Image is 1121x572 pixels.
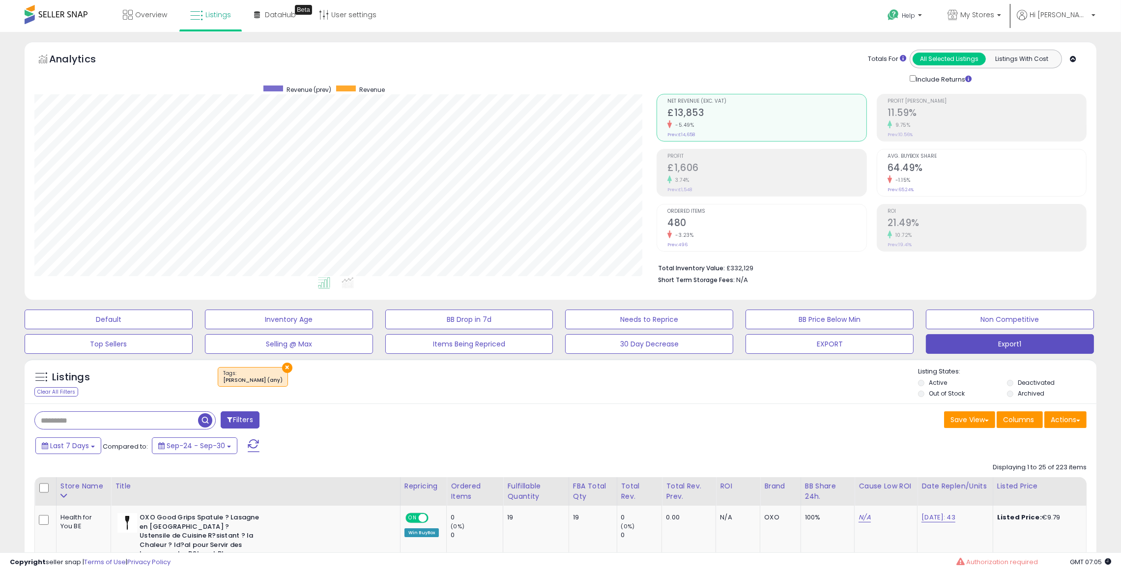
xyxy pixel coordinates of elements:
[746,310,914,329] button: BB Price Below Min
[205,310,373,329] button: Inventory Age
[720,513,752,522] div: N/A
[929,378,947,387] label: Active
[892,231,912,239] small: 10.72%
[666,481,712,502] div: Total Rev. Prev.
[667,187,692,193] small: Prev: £1,548
[667,162,866,175] h2: £1,606
[764,513,793,522] div: OXO
[902,11,915,20] span: Help
[35,437,101,454] button: Last 7 Days
[573,513,609,522] div: 19
[34,387,78,397] div: Clear All Filters
[672,121,694,129] small: -5.49%
[52,371,90,384] h5: Listings
[507,513,561,522] div: 19
[25,334,193,354] button: Top Sellers
[50,441,89,451] span: Last 7 Days
[764,481,796,491] div: Brand
[902,73,983,84] div: Include Returns
[451,481,499,502] div: Ordered Items
[427,514,443,522] span: OFF
[888,217,1086,230] h2: 21.49%
[265,10,296,20] span: DataHub
[1003,415,1034,425] span: Columns
[667,242,688,248] small: Prev: 496
[672,231,693,239] small: -3.23%
[127,557,171,567] a: Privacy Policy
[888,107,1086,120] h2: 11.59%
[667,107,866,120] h2: £13,853
[667,99,866,104] span: Net Revenue (Exc. VAT)
[888,209,1086,214] span: ROI
[658,261,1079,273] li: £332,129
[1070,557,1111,567] span: 2025-10-8 07:05 GMT
[205,334,373,354] button: Selling @ Max
[667,217,866,230] h2: 480
[888,132,913,138] small: Prev: 10.56%
[223,370,283,384] span: Tags :
[385,310,553,329] button: BB Drop in 7d
[60,513,103,531] div: Health for You BE
[404,481,443,491] div: Repricing
[140,513,259,561] b: OXO Good Grips Spatule ? Lasagne en [GEOGRAPHIC_DATA] ? Ustensile de Cuisine R?sistant ? la Chale...
[997,481,1082,491] div: Listed Price
[960,10,994,20] span: My Stores
[223,377,283,384] div: [PERSON_NAME] (any)
[287,86,331,94] span: Revenue (prev)
[295,5,312,15] div: Tooltip anchor
[359,86,385,94] span: Revenue
[929,389,965,398] label: Out of Stock
[84,557,126,567] a: Terms of Use
[997,513,1042,522] b: Listed Price:
[666,513,708,522] div: 0.00
[117,513,137,533] img: 21Khv7ShxcL._SL40_.jpg
[205,10,231,20] span: Listings
[25,310,193,329] button: Default
[672,176,690,184] small: 3.74%
[805,513,847,522] div: 100%
[1044,411,1087,428] button: Actions
[746,334,914,354] button: EXPORT
[573,481,613,502] div: FBA Total Qty
[152,437,237,454] button: Sep-24 - Sep-30
[913,53,986,65] button: All Selected Listings
[115,481,396,491] div: Title
[855,477,918,506] th: CSV column name: cust_attr_5_Cause Low ROI
[1018,378,1055,387] label: Deactivated
[888,99,1086,104] span: Profit [PERSON_NAME]
[621,513,662,522] div: 0
[918,477,993,506] th: CSV column name: cust_attr_4_Date Replen/Units
[565,334,733,354] button: 30 Day Decrease
[621,481,658,502] div: Total Rev.
[507,481,565,502] div: Fulfillable Quantity
[167,441,225,451] span: Sep-24 - Sep-30
[621,522,635,530] small: (0%)
[60,481,107,491] div: Store Name
[10,557,46,567] strong: Copyright
[888,242,912,248] small: Prev: 19.41%
[859,481,913,491] div: Cause Low ROI
[103,442,148,451] span: Compared to:
[892,121,911,129] small: 9.75%
[1017,10,1095,32] a: Hi [PERSON_NAME]
[621,531,662,540] div: 0
[385,334,553,354] button: Items Being Repriced
[888,162,1086,175] h2: 64.49%
[1030,10,1089,20] span: Hi [PERSON_NAME]
[406,514,419,522] span: ON
[135,10,167,20] span: Overview
[918,367,1096,376] p: Listing States:
[736,275,748,285] span: N/A
[887,9,899,21] i: Get Help
[451,522,464,530] small: (0%)
[658,264,725,272] b: Total Inventory Value:
[565,310,733,329] button: Needs to Reprice
[805,481,851,502] div: BB Share 24h.
[892,176,911,184] small: -1.15%
[880,1,932,32] a: Help
[667,154,866,159] span: Profit
[997,513,1079,522] div: €9.79
[404,528,439,537] div: Win BuyBox
[859,513,870,522] a: N/A
[667,209,866,214] span: Ordered Items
